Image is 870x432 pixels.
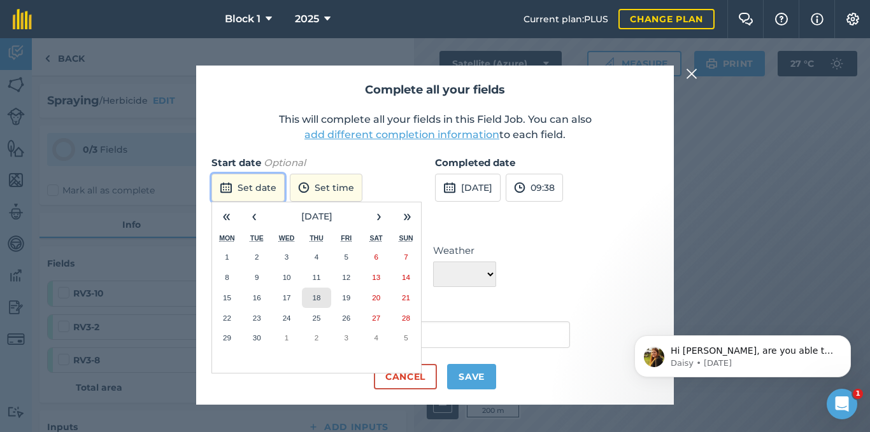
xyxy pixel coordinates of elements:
[374,364,437,389] button: Cancel
[312,293,320,302] abbr: September 18, 2025
[272,308,302,328] button: September 24, 2025
[433,243,496,258] label: Weather
[225,273,229,281] abbr: September 8, 2025
[345,253,348,261] abbr: September 5, 2025
[402,273,410,281] abbr: September 14, 2025
[212,247,242,267] button: September 1, 2025
[447,364,496,389] button: Save
[272,328,302,348] button: October 1, 2025
[253,333,261,342] abbr: September 30, 2025
[345,333,348,342] abbr: October 3, 2025
[514,180,525,195] img: svg+xml;base64,PD94bWwgdmVyc2lvbj0iMS4wIiBlbmNvZGluZz0idXRmLTgiPz4KPCEtLSBHZW5lcmF0b3I6IEFkb2JlIE...
[618,9,715,29] a: Change plan
[391,267,421,288] button: September 14, 2025
[302,267,332,288] button: September 11, 2025
[302,288,332,308] button: September 18, 2025
[283,273,291,281] abbr: September 10, 2025
[391,308,421,328] button: September 28, 2025
[240,202,268,230] button: ‹
[827,389,857,419] iframe: Intercom live chat
[212,288,242,308] button: September 15, 2025
[391,328,421,348] button: October 5, 2025
[686,66,697,81] img: svg+xml;base64,PHN2ZyB4bWxucz0iaHR0cDovL3d3dy53My5vcmcvMjAwMC9zdmciIHdpZHRoPSIyMiIgaGVpZ2h0PSIzMC...
[404,333,408,342] abbr: October 5, 2025
[524,12,608,26] span: Current plan : PLUS
[331,267,361,288] button: September 12, 2025
[310,234,324,242] abbr: Thursday
[212,267,242,288] button: September 8, 2025
[219,234,235,242] abbr: Monday
[341,234,352,242] abbr: Friday
[811,11,824,27] img: svg+xml;base64,PHN2ZyB4bWxucz0iaHR0cDovL3d3dy53My5vcmcvMjAwMC9zdmciIHdpZHRoPSIxNyIgaGVpZ2h0PSIxNy...
[290,174,362,202] button: Set time
[374,333,378,342] abbr: October 4, 2025
[285,253,289,261] abbr: September 3, 2025
[250,234,264,242] abbr: Tuesday
[268,202,365,230] button: [DATE]
[372,293,380,302] abbr: September 20, 2025
[13,9,32,29] img: fieldmargin Logo
[361,267,391,288] button: September 13, 2025
[331,328,361,348] button: October 3, 2025
[391,247,421,267] button: September 7, 2025
[255,253,259,261] abbr: September 2, 2025
[272,267,302,288] button: September 10, 2025
[212,308,242,328] button: September 22, 2025
[212,202,240,230] button: «
[331,308,361,328] button: September 26, 2025
[242,288,272,308] button: September 16, 2025
[372,273,380,281] abbr: September 13, 2025
[298,180,310,195] img: svg+xml;base64,PD94bWwgdmVyc2lvbj0iMS4wIiBlbmNvZGluZz0idXRmLTgiPz4KPCEtLSBHZW5lcmF0b3I6IEFkb2JlIE...
[402,314,410,322] abbr: September 28, 2025
[242,328,272,348] button: September 30, 2025
[302,247,332,267] button: September 4, 2025
[220,180,232,195] img: svg+xml;base64,PD94bWwgdmVyc2lvbj0iMS4wIiBlbmNvZGluZz0idXRmLTgiPz4KPCEtLSBHZW5lcmF0b3I6IEFkb2JlIE...
[279,234,295,242] abbr: Wednesday
[391,288,421,308] button: September 21, 2025
[253,314,261,322] abbr: September 23, 2025
[342,293,350,302] abbr: September 19, 2025
[331,247,361,267] button: September 5, 2025
[402,293,410,302] abbr: September 21, 2025
[295,11,319,27] span: 2025
[283,293,291,302] abbr: September 17, 2025
[615,309,870,398] iframe: Intercom notifications message
[342,273,350,281] abbr: September 12, 2025
[774,13,789,25] img: A question mark icon
[242,267,272,288] button: September 9, 2025
[272,247,302,267] button: September 3, 2025
[315,333,318,342] abbr: October 2, 2025
[443,180,456,195] img: svg+xml;base64,PD94bWwgdmVyc2lvbj0iMS4wIiBlbmNvZGluZz0idXRmLTgiPz4KPCEtLSBHZW5lcmF0b3I6IEFkb2JlIE...
[372,314,380,322] abbr: September 27, 2025
[242,308,272,328] button: September 23, 2025
[223,293,231,302] abbr: September 15, 2025
[211,81,659,99] h2: Complete all your fields
[301,211,332,222] span: [DATE]
[399,234,413,242] abbr: Sunday
[361,308,391,328] button: September 27, 2025
[312,273,320,281] abbr: September 11, 2025
[255,273,259,281] abbr: September 9, 2025
[374,253,378,261] abbr: September 6, 2025
[223,333,231,342] abbr: September 29, 2025
[393,202,421,230] button: »
[285,333,289,342] abbr: October 1, 2025
[223,314,231,322] abbr: September 22, 2025
[370,234,383,242] abbr: Saturday
[853,389,863,399] span: 1
[283,314,291,322] abbr: September 24, 2025
[361,247,391,267] button: September 6, 2025
[242,247,272,267] button: September 2, 2025
[211,112,659,143] p: This will complete all your fields in this Field Job. You can also to each field.
[361,288,391,308] button: September 20, 2025
[225,253,229,261] abbr: September 1, 2025
[342,314,350,322] abbr: September 26, 2025
[211,157,261,169] strong: Start date
[435,174,501,202] button: [DATE]
[212,328,242,348] button: September 29, 2025
[272,288,302,308] button: September 17, 2025
[302,308,332,328] button: September 25, 2025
